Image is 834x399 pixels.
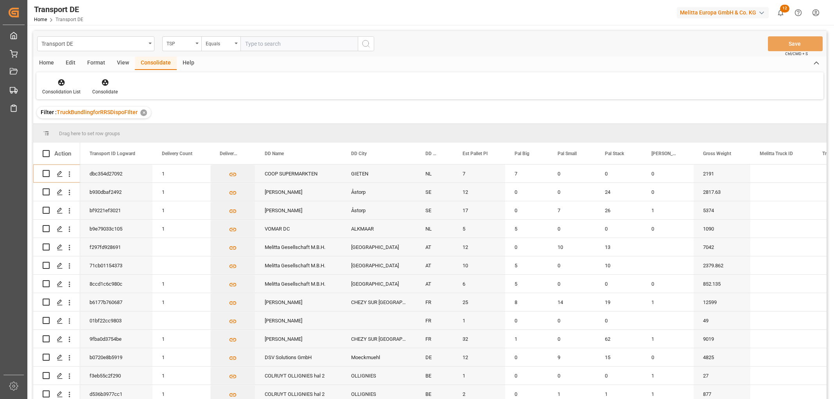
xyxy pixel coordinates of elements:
[60,57,81,70] div: Edit
[152,183,210,201] div: 1
[416,256,453,274] div: AT
[177,57,200,70] div: Help
[342,183,416,201] div: Åstorp
[548,367,595,385] div: 0
[453,165,505,183] div: 7
[416,165,453,183] div: NL
[453,201,505,219] div: 17
[789,4,807,21] button: Help Center
[416,348,453,366] div: DE
[33,330,80,348] div: Press SPACE to select this row.
[558,151,577,156] span: Pal Small
[92,88,118,95] div: Consolidate
[694,275,750,293] div: 852.135
[41,109,57,115] span: Filter :
[642,330,694,348] div: 1
[505,367,548,385] div: 0
[548,238,595,256] div: 10
[255,348,342,366] div: DSV Solutions GmbH
[453,238,505,256] div: 12
[152,275,210,293] div: 1
[255,165,342,183] div: COOP SUPERMARKTEN
[505,275,548,293] div: 5
[255,220,342,238] div: VOMAR DC
[505,201,548,219] div: 0
[694,293,750,311] div: 12599
[642,201,694,219] div: 1
[201,36,240,51] button: open menu
[548,293,595,311] div: 14
[33,275,80,293] div: Press SPACE to select this row.
[416,330,453,348] div: FR
[34,17,47,22] a: Home
[595,330,642,348] div: 62
[255,275,342,293] div: Melitta Gesellschaft M.B.H.
[694,348,750,366] div: 4825
[54,150,71,157] div: Action
[33,57,60,70] div: Home
[548,165,595,183] div: 0
[453,275,505,293] div: 6
[505,165,548,183] div: 7
[135,57,177,70] div: Consolidate
[642,165,694,183] div: 0
[220,151,239,156] span: Delivery List
[694,238,750,256] div: 7042
[595,256,642,274] div: 10
[642,367,694,385] div: 1
[59,131,120,136] span: Drag here to set row groups
[33,220,80,238] div: Press SPACE to select this row.
[416,293,453,311] div: FR
[694,201,750,219] div: 5374
[694,165,750,183] div: 2191
[416,201,453,219] div: SE
[772,4,789,21] button: show 12 new notifications
[33,256,80,275] div: Press SPACE to select this row.
[548,183,595,201] div: 0
[453,220,505,238] div: 5
[255,311,342,329] div: [PERSON_NAME]
[342,165,416,183] div: GIETEN
[416,238,453,256] div: AT
[548,311,595,329] div: 0
[515,151,529,156] span: Pal Big
[453,183,505,201] div: 12
[505,348,548,366] div: 0
[505,183,548,201] div: 0
[342,275,416,293] div: [GEOGRAPHIC_DATA]
[255,201,342,219] div: [PERSON_NAME]
[768,36,823,51] button: Save
[453,311,505,329] div: 1
[152,201,210,219] div: 1
[342,293,416,311] div: CHEZY SUR [GEOGRAPHIC_DATA]
[342,367,416,385] div: OLLIGNIES
[80,256,152,274] div: 71cb01154373
[760,151,793,156] span: Melitta Truck ID
[80,238,152,256] div: f297fd928691
[42,88,81,95] div: Consolidation List
[548,275,595,293] div: 0
[453,256,505,274] div: 10
[342,348,416,366] div: Moeckmuehl
[152,165,210,183] div: 1
[80,367,152,385] div: f3eb55c2f290
[342,220,416,238] div: ALKMAAR
[80,275,152,293] div: 8ccd1c6c980c
[694,330,750,348] div: 9019
[33,238,80,256] div: Press SPACE to select this row.
[342,256,416,274] div: [GEOGRAPHIC_DATA]
[167,38,193,47] div: TSP
[505,238,548,256] div: 0
[505,256,548,274] div: 5
[463,151,488,156] span: Est Pallet Pl
[595,275,642,293] div: 0
[642,183,694,201] div: 0
[152,220,210,238] div: 1
[416,275,453,293] div: AT
[152,367,210,385] div: 1
[694,311,750,329] div: 49
[162,36,201,51] button: open menu
[33,165,80,183] div: Press SPACE to select this row.
[80,201,152,219] div: bf9221ef3021
[33,311,80,330] div: Press SPACE to select this row.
